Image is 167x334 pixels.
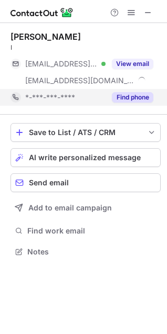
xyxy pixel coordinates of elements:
[29,153,141,162] span: AI write personalized message
[11,173,161,192] button: Send email
[27,247,156,257] span: Notes
[29,179,69,187] span: Send email
[112,92,153,103] button: Reveal Button
[11,6,74,19] img: ContactOut v5.3.10
[11,43,161,52] div: I
[11,123,161,142] button: save-profile-one-click
[11,148,161,167] button: AI write personalized message
[112,59,153,69] button: Reveal Button
[11,224,161,238] button: Find work email
[25,59,98,69] span: [EMAIL_ADDRESS][DOMAIN_NAME]
[29,128,142,137] div: Save to List / ATS / CRM
[11,198,161,217] button: Add to email campaign
[11,31,81,42] div: [PERSON_NAME]
[28,204,112,212] span: Add to email campaign
[11,244,161,259] button: Notes
[25,76,134,85] span: [EMAIL_ADDRESS][DOMAIN_NAME]
[27,226,156,236] span: Find work email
